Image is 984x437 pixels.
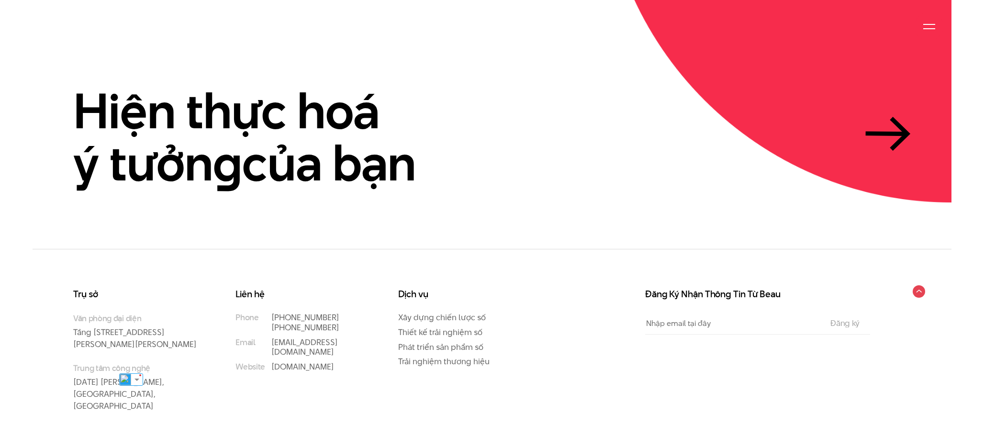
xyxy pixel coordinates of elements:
p: Tầng [STREET_ADDRESS][PERSON_NAME][PERSON_NAME] [73,313,197,350]
small: Phone [235,313,258,323]
small: Website [235,362,265,372]
h3: Liên hệ [235,290,359,299]
small: Văn phòng đại diện [73,313,197,324]
small: Trung tâm công nghệ [73,362,197,374]
en: g [213,129,242,197]
h3: Đăng Ký Nhận Thông Tin Từ Beau [645,290,870,299]
p: [DATE] [PERSON_NAME], [GEOGRAPHIC_DATA], [GEOGRAPHIC_DATA] [73,362,197,412]
small: Email [235,337,255,347]
a: [EMAIL_ADDRESS][DOMAIN_NAME] [271,336,338,358]
a: Thiết kế trải nghiệm số [398,326,482,338]
a: [PHONE_NUMBER] [271,312,339,323]
a: Trải nghiệm thương hiệu [398,356,490,367]
h3: Dịch vụ [398,290,522,299]
a: [DOMAIN_NAME] [271,361,334,372]
h2: Hiện thực hoá ý tưởn của bạn [73,85,416,190]
a: Xây dựng chiến lược số [398,312,486,323]
input: Đăng ký [827,319,862,327]
a: Phát triển sản phẩm số [398,341,483,353]
a: [PHONE_NUMBER] [271,322,339,333]
h3: Trụ sở [73,290,197,299]
input: Nhập email tại đây [645,313,820,334]
a: Hiện thực hoáý tưởngcủa bạn [73,85,911,190]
